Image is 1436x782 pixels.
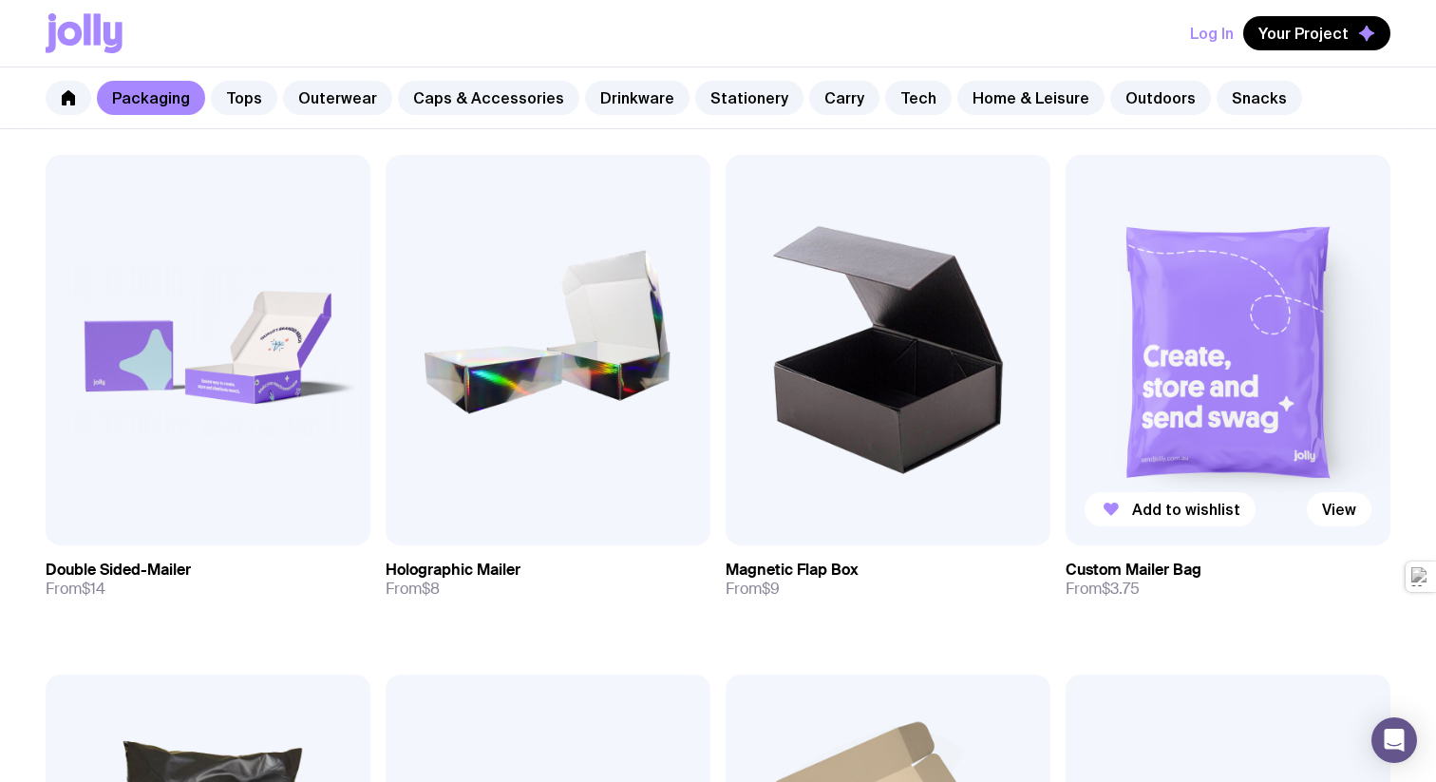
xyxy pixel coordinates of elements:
[885,81,952,115] a: Tech
[398,81,579,115] a: Caps & Accessories
[1066,580,1140,599] span: From
[1066,545,1390,614] a: Custom Mailer BagFrom$3.75
[809,81,879,115] a: Carry
[422,579,440,599] span: $8
[1258,24,1349,43] span: Your Project
[726,580,780,599] span: From
[585,81,690,115] a: Drinkware
[97,81,205,115] a: Packaging
[1066,561,1201,580] h3: Custom Mailer Bag
[1190,16,1234,50] button: Log In
[211,81,277,115] a: Tops
[726,545,1050,614] a: Magnetic Flap BoxFrom$9
[283,81,392,115] a: Outerwear
[386,580,440,599] span: From
[1307,492,1371,526] a: View
[1243,16,1390,50] button: Your Project
[1371,717,1417,763] div: Open Intercom Messenger
[386,561,520,580] h3: Holographic Mailer
[1102,579,1140,599] span: $3.75
[1132,500,1240,519] span: Add to wishlist
[46,561,191,580] h3: Double Sided-Mailer
[695,81,803,115] a: Stationery
[762,579,780,599] span: $9
[46,545,370,614] a: Double Sided-MailerFrom$14
[1085,492,1256,526] button: Add to wishlist
[726,561,859,580] h3: Magnetic Flap Box
[1110,81,1211,115] a: Outdoors
[46,580,105,599] span: From
[386,545,710,614] a: Holographic MailerFrom$8
[957,81,1105,115] a: Home & Leisure
[82,579,105,599] span: $14
[1217,81,1302,115] a: Snacks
